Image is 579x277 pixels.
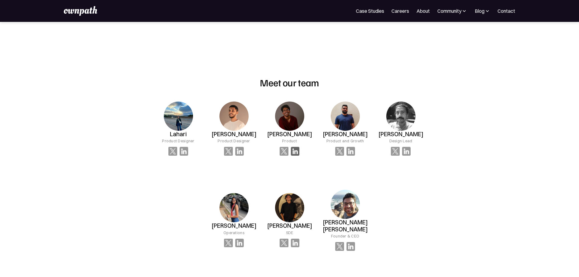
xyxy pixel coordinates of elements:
[391,7,409,15] a: Careers
[170,131,187,138] h3: Lahari
[331,233,359,239] div: Founder & CEO
[267,222,312,229] h3: [PERSON_NAME]
[416,7,430,15] a: About
[437,7,461,15] div: Community
[286,230,293,236] div: SDE
[437,7,467,15] div: Community
[389,138,412,144] div: Design Lead
[162,138,194,144] div: Product Designer
[498,7,515,15] a: Contact
[356,7,384,15] a: Case Studies
[212,222,257,229] h3: [PERSON_NAME]
[218,138,250,144] div: Product Designer
[475,7,484,15] div: Blog
[323,131,368,138] h3: [PERSON_NAME]
[282,138,297,144] div: Product
[267,131,312,138] h3: [PERSON_NAME]
[212,131,257,138] h3: [PERSON_NAME]
[474,7,490,15] div: Blog
[326,138,364,144] div: Product and Growth
[378,131,423,138] h3: [PERSON_NAME]
[260,77,319,88] h2: Meet our team
[223,230,244,236] div: Operations
[317,219,373,233] h3: [PERSON_NAME] [PERSON_NAME]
